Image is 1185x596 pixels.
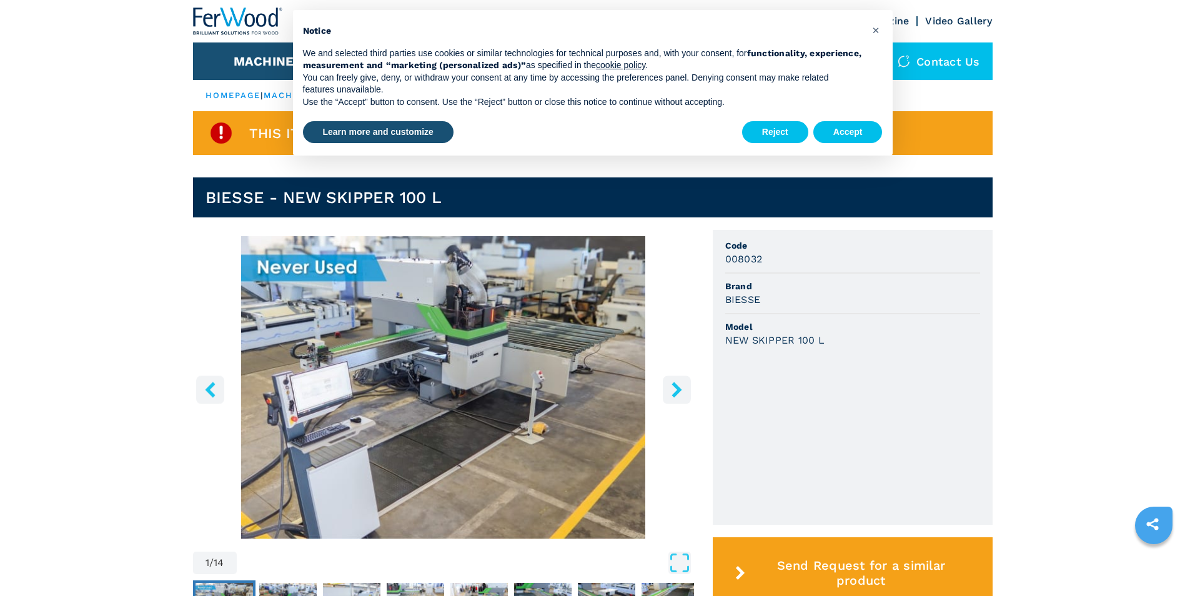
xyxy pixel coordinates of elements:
[303,25,863,37] h2: Notice
[234,54,302,69] button: Machines
[898,55,910,67] img: Contact us
[209,558,214,568] span: /
[240,552,691,574] button: Open Fullscreen
[872,22,880,37] span: ×
[303,47,863,72] p: We and selected third parties use cookies or similar technologies for technical purposes and, wit...
[725,239,980,252] span: Code
[866,20,886,40] button: Close this notice
[303,96,863,109] p: Use the “Accept” button to consent. Use the “Reject” button or close this notice to continue with...
[1132,540,1176,587] iframe: Chat
[925,15,992,27] a: Video Gallery
[193,236,694,539] div: Go to Slide 1
[196,375,224,404] button: left-button
[750,558,971,588] span: Send Request for a similar product
[725,252,763,266] h3: 008032
[725,320,980,333] span: Model
[193,236,694,539] img: CNC for Flexible Drilling BIESSE NEW SKIPPER 100 L
[260,91,263,100] span: |
[725,280,980,292] span: Brand
[303,48,862,71] strong: functionality, experience, measurement and “marketing (personalized ads)”
[725,333,825,347] h3: NEW SKIPPER 100 L
[206,91,261,100] a: HOMEPAGE
[303,121,454,144] button: Learn more and customize
[264,91,317,100] a: machines
[885,42,993,80] div: Contact us
[742,121,808,144] button: Reject
[813,121,883,144] button: Accept
[249,126,447,141] span: This item is already sold
[206,558,209,568] span: 1
[596,60,645,70] a: cookie policy
[209,121,234,146] img: SoldProduct
[303,72,863,96] p: You can freely give, deny, or withdraw your consent at any time by accessing the preferences pane...
[214,558,224,568] span: 14
[725,292,761,307] h3: BIESSE
[663,375,691,404] button: right-button
[206,187,442,207] h1: BIESSE - NEW SKIPPER 100 L
[193,7,283,35] img: Ferwood
[1137,509,1168,540] a: sharethis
